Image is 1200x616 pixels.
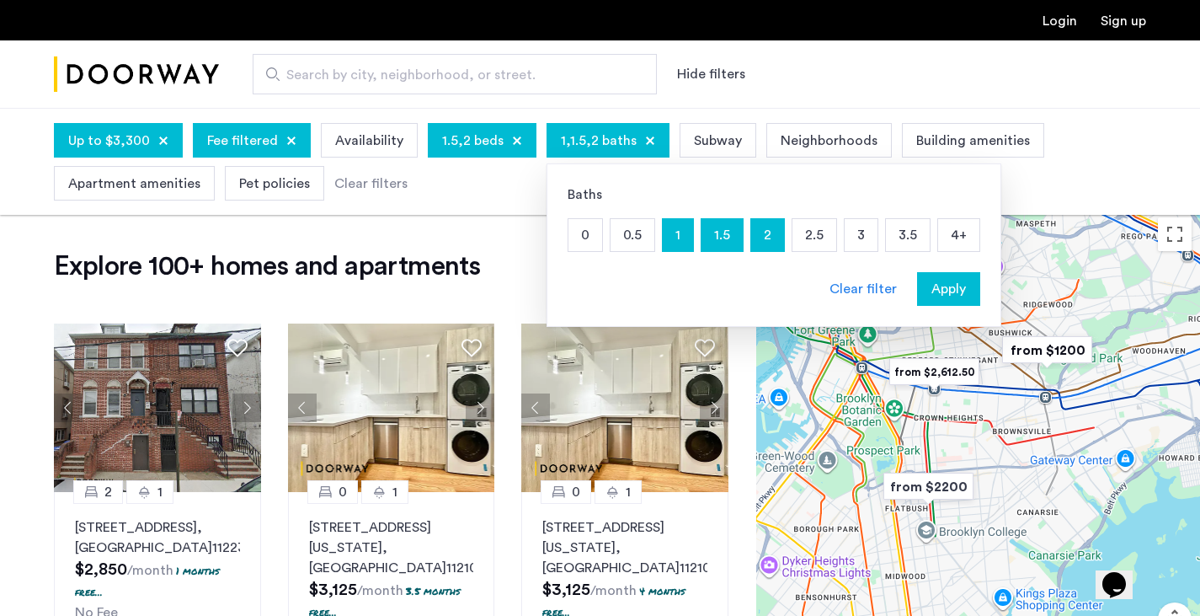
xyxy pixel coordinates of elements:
[792,219,836,251] p: 2.5
[68,131,150,151] span: Up to $3,300
[68,174,200,194] span: Apartment amenities
[1043,14,1077,28] a: Login
[701,219,743,251] p: 1.5
[239,174,310,194] span: Pet policies
[561,131,637,151] span: 1,1.5,2 baths
[1101,14,1146,28] a: Registration
[54,43,219,106] img: logo
[694,131,742,151] span: Subway
[611,219,654,251] p: 0.5
[916,131,1030,151] span: Building amenities
[335,131,403,151] span: Availability
[829,279,897,299] div: Clear filter
[568,219,602,251] p: 0
[54,43,219,106] a: Cazamio Logo
[442,131,504,151] span: 1.5,2 beds
[253,54,657,94] input: Apartment Search
[917,272,980,306] button: button
[663,219,693,251] p: 1
[568,185,980,205] div: Baths
[931,279,966,299] span: Apply
[845,219,877,251] p: 3
[751,219,784,251] p: 2
[781,131,877,151] span: Neighborhoods
[677,64,745,84] button: Show or hide filters
[886,219,930,251] p: 3.5
[334,174,408,194] div: Clear filters
[286,65,610,85] span: Search by city, neighborhood, or street.
[207,131,278,151] span: Fee filtered
[938,219,979,251] p: 4+
[1096,549,1149,599] iframe: chat widget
